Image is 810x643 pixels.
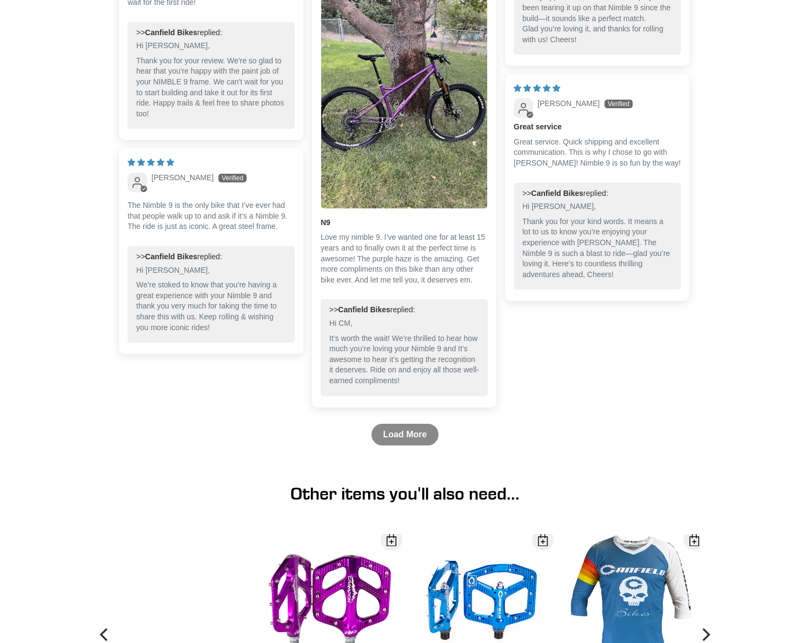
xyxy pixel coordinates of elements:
p: Great service. Quick shipping and excellent communication. This is why I chose to go with [PERSON... [514,137,681,169]
b: Great service [514,122,681,133]
p: Thank you for your kind words. It means a lot to us to know you’re enjoying your experience with ... [522,216,672,280]
span: 5 star review [514,84,560,93]
b: N9 [321,218,488,228]
p: Thank you for your review. We're so glad to hear that you're happy with the paint job of your NIM... [136,56,286,120]
div: >> replied: [136,28,286,38]
p: The Nimble 9 is the only bike that I’ve ever had that people walk up to and ask if it’s a Nimble ... [128,200,295,232]
b: Canfield Bikes [145,28,197,37]
p: We’re stoked to know that you’re having a great experience with your Nimble 9 and thank you very ... [136,280,286,333]
b: Canfield Bikes [145,252,197,261]
h1: Other items you'll also need... [110,483,700,504]
p: It’s worth the wait! We’re thrilled to hear how much you’re loving your Nimble 9 and It’s awesome... [329,333,479,386]
b: Canfield Bikes [338,305,390,314]
b: Canfield Bikes [531,189,583,198]
p: Love my nimble 9. I’ve wanted one for at least 15 years and to finally own it at the perfect time... [321,232,488,285]
p: Hi CM, [329,318,479,329]
p: Hi [PERSON_NAME], [522,201,672,212]
p: Hi [PERSON_NAME], [136,265,286,276]
span: 5 star review [128,158,174,167]
span: [PERSON_NAME] [537,99,600,108]
span: [PERSON_NAME] [151,173,214,182]
a: Load More [371,424,439,445]
div: >> replied: [522,188,672,199]
div: >> replied: [136,252,286,263]
div: >> replied: [329,305,479,316]
p: Hi [PERSON_NAME], [136,41,286,51]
